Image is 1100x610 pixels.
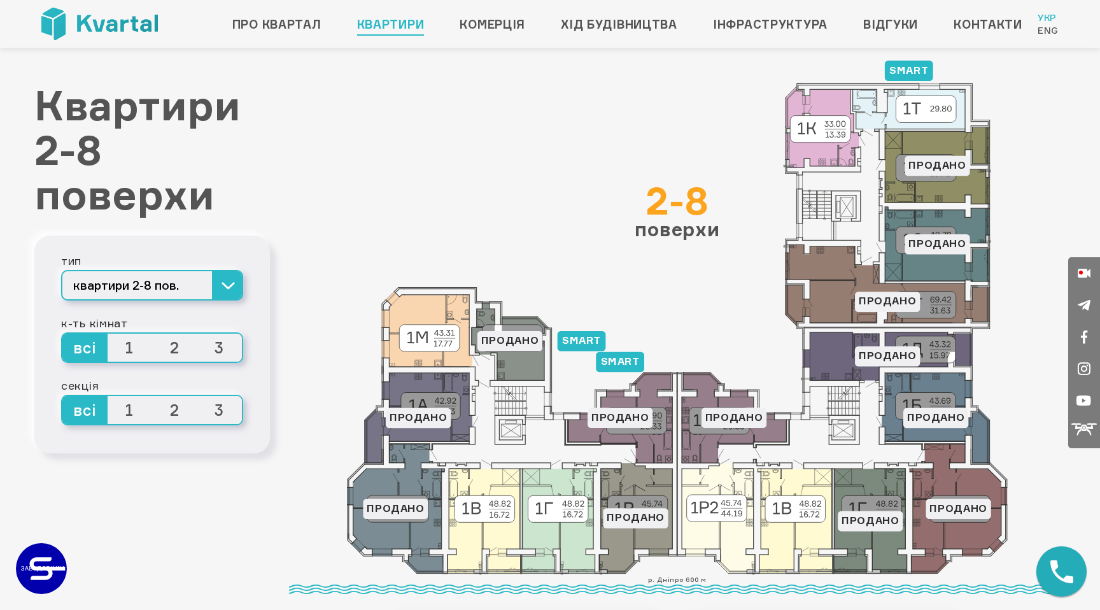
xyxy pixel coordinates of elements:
div: р. Дніпро 600 м [289,574,1066,594]
span: всі [62,396,108,424]
span: 2 [152,396,197,424]
img: Kvartal [41,8,158,40]
span: всі [62,334,108,362]
a: Хід будівництва [561,14,677,34]
a: Контакти [954,14,1022,34]
a: Інфраструктура [713,14,828,34]
div: 2-8 [635,181,719,220]
a: Про квартал [232,14,321,34]
div: секція [61,376,243,395]
span: 3 [197,396,243,424]
a: Відгуки [863,14,918,34]
a: Укр [1038,11,1059,24]
a: Комерція [460,14,525,34]
span: 1 [108,396,153,424]
div: тип [61,251,243,270]
a: Eng [1038,24,1059,37]
a: ЗАБУДОВНИК [16,543,67,594]
h1: Квартири 2-8 поверхи [34,83,270,216]
div: к-ть кімнат [61,313,243,332]
span: 1 [108,334,153,362]
span: 2 [152,334,197,362]
div: поверхи [635,181,719,239]
a: Квартири [357,14,425,34]
button: квартири 2-8 пов. [61,270,243,301]
span: 3 [197,334,243,362]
